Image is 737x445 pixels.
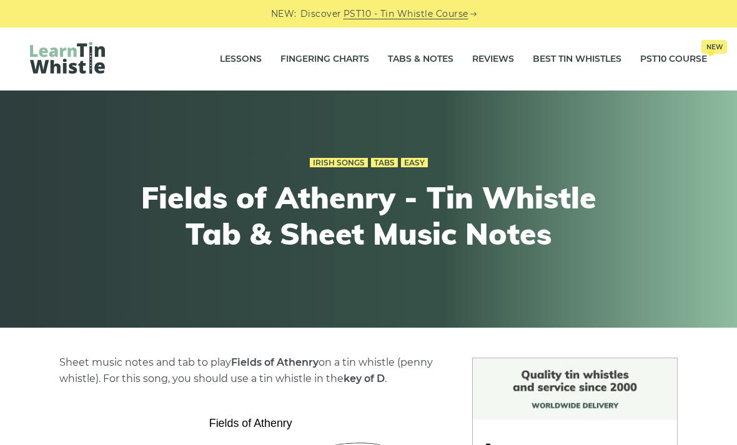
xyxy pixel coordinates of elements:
[401,158,428,168] a: Easy
[388,44,453,75] a: Tabs & Notes
[310,158,368,168] a: Irish Songs
[533,44,621,75] a: Best Tin Whistles
[30,42,105,74] img: LearnTinWhistle.com
[280,44,369,75] a: Fingering Charts
[640,44,707,75] a: PST10 CourseNew
[371,158,398,168] a: Tabs
[472,44,514,75] a: Reviews
[701,40,727,54] span: New
[139,180,598,252] h1: Fields of Athenry - Tin Whistle Tab & Sheet Music Notes
[220,44,262,75] a: Lessons
[344,373,385,384] strong: key of D
[59,355,442,387] p: Sheet music notes and tab to play on a tin whistle (penny whistle). For this song, you should use...
[231,356,319,368] strong: Fields of Athenry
